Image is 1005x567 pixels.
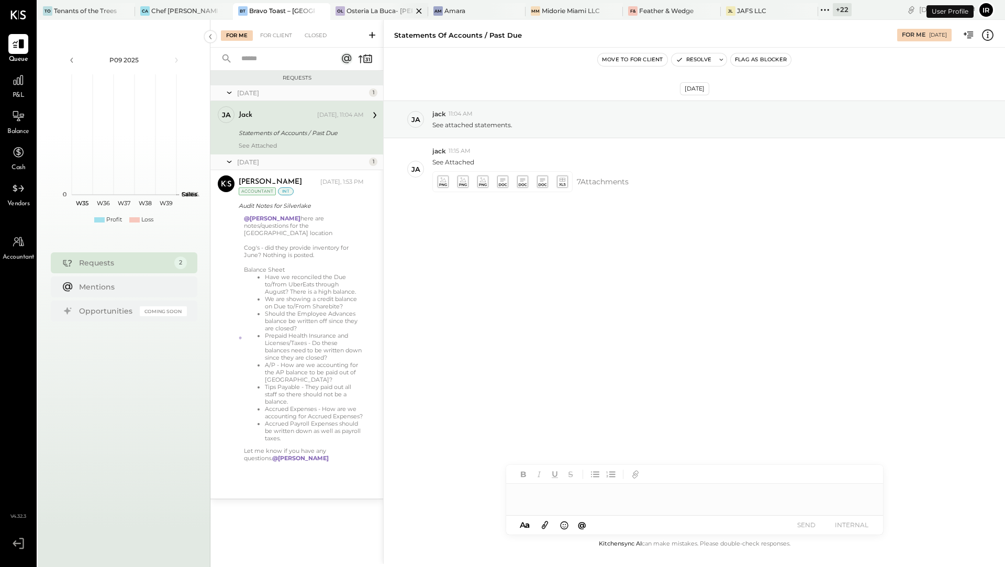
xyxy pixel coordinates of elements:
[265,405,364,420] li: Accrued Expenses - How are we accounting for Accrued Expenses?
[517,519,533,531] button: Aa
[182,191,197,198] text: Sales
[542,6,600,15] div: Midorie Miami LLC
[140,6,150,16] div: CA
[79,306,135,316] div: Opportunities
[216,74,378,82] div: Requests
[255,30,297,41] div: For Client
[79,258,169,268] div: Requests
[159,199,172,207] text: W39
[9,55,28,64] span: Queue
[76,199,88,207] text: W35
[244,266,364,273] div: Balance Sheet
[244,447,364,462] div: Let me know if you have any questions.
[517,468,530,481] button: Bold
[929,31,947,39] div: [DATE]
[902,31,925,39] div: For Me
[639,6,694,15] div: Feather & Wedge
[13,91,25,101] span: P&L
[244,215,364,462] div: here are notes/questions for the [GEOGRAPHIC_DATA] location
[411,115,420,125] div: ja
[588,468,602,481] button: Unordered List
[906,4,917,15] div: copy link
[833,3,852,16] div: + 22
[299,30,332,41] div: Closed
[265,361,364,383] li: A/P - How are we accounting for the AP balance to be paid out of [GEOGRAPHIC_DATA]?
[265,332,364,361] li: Prepaid Health Insurance and Licenses/Taxes - Do these balances need to be written down since the...
[449,110,473,118] span: 11:04 AM
[244,215,300,222] strong: @[PERSON_NAME]
[432,147,446,155] span: jack
[978,2,995,18] button: Ir
[141,216,153,224] div: Loss
[317,111,364,119] div: [DATE], 11:04 AM
[96,199,109,207] text: W36
[577,171,629,192] span: 7 Attachment s
[12,163,25,173] span: Cash
[531,6,540,16] div: MM
[272,454,329,462] strong: @[PERSON_NAME]
[79,282,182,292] div: Mentions
[433,6,443,16] div: Am
[237,88,366,97] div: [DATE]
[221,30,253,41] div: For Me
[1,106,36,137] a: Balance
[369,158,377,166] div: 1
[432,109,446,118] span: jack
[174,257,187,269] div: 2
[629,468,642,481] button: Add URL
[106,216,122,224] div: Profit
[578,520,586,530] span: @
[138,199,151,207] text: W38
[3,253,35,262] span: Accountant
[919,5,975,15] div: [DATE]
[7,127,29,137] span: Balance
[278,187,294,195] div: int
[369,88,377,97] div: 1
[265,420,364,442] li: Accrued Payroll Expenses should be written down as well as payroll taxes.
[63,191,66,198] text: 0
[432,158,474,166] p: See Attached
[449,147,471,155] span: 11:15 AM
[564,468,577,481] button: Strikethrough
[575,518,589,531] button: @
[80,55,169,64] div: P09 2025
[926,5,974,18] div: User Profile
[244,244,364,259] div: Cog's - did they provide inventory for June? Nothing is posted.
[320,178,364,186] div: [DATE], 1:53 PM
[237,158,366,166] div: [DATE]
[1,232,36,262] a: Accountant
[444,6,465,15] div: Amara
[239,128,361,138] div: Statements of Accounts / Past Due
[265,310,364,332] li: Should the Employee Advances balance be written off since they are closed?
[43,6,52,16] div: To
[1,179,36,209] a: Vendors
[54,6,117,15] div: Tenants of the Trees
[265,383,364,405] li: Tips Payable - They paid out all staff so there should not be a balance.
[1,70,36,101] a: P&L
[140,306,187,316] div: Coming Soon
[680,82,709,95] div: [DATE]
[222,110,231,120] div: ja
[525,520,530,530] span: a
[239,142,364,149] div: See Attached
[786,518,828,532] button: SEND
[731,53,791,66] button: Flag as Blocker
[1,142,36,173] a: Cash
[239,187,276,195] div: Accountant
[239,201,361,211] div: Audit Notes for Silverlake
[347,6,412,15] div: Osteria La Buca- [PERSON_NAME][GEOGRAPHIC_DATA]
[604,468,618,481] button: Ordered List
[7,199,30,209] span: Vendors
[548,468,562,481] button: Underline
[628,6,638,16] div: F&
[411,164,420,174] div: ja
[432,120,512,129] p: See attached statements.
[598,53,667,66] button: Move to for client
[672,53,716,66] button: Resolve
[239,177,302,187] div: [PERSON_NAME]
[151,6,217,15] div: Chef [PERSON_NAME]'s Vineyard Restaurant
[118,199,130,207] text: W37
[265,295,364,310] li: We are showing a credit balance on Due to/From Sharebite?
[394,30,522,40] div: Statements of Accounts / Past Due
[726,6,735,16] div: JL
